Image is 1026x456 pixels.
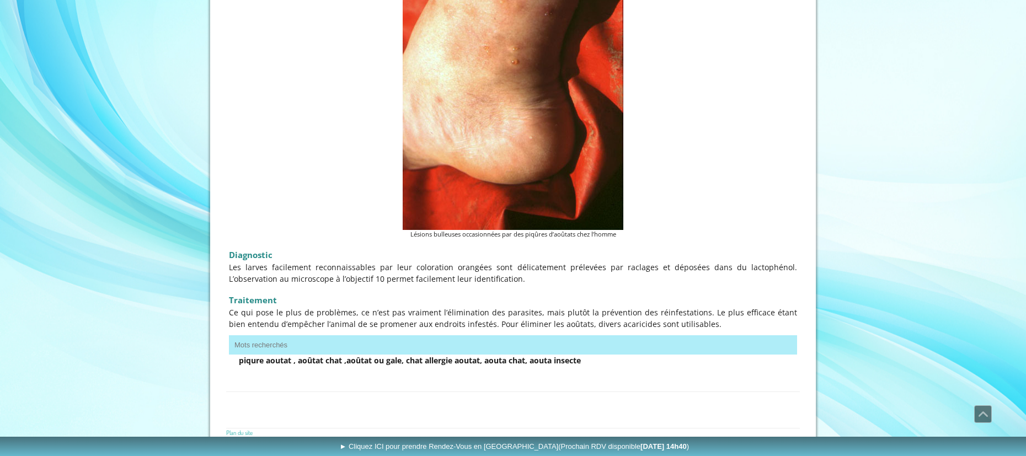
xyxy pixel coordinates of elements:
[229,249,272,260] span: Diagnostic
[229,307,797,329] span: Ce qui pose le plus de problèmes, ce n’est pas vraiment l’élimination des parasites, mais plutôt ...
[403,230,623,239] figcaption: Lésions bulleuses occasionnées par des piqûres d’aoûtats chez l’homme
[640,442,687,450] b: [DATE] 14h40
[339,442,689,450] span: ► Cliquez ICI pour prendre Rendez-Vous en [GEOGRAPHIC_DATA]
[558,442,689,450] span: (Prochain RDV disponible )
[975,406,991,422] span: Défiler vers le haut
[239,355,581,366] strong: piqure aoutat , aoûtat chat ,aoûtat ou gale, chat allergie aoutat, aouta chat, aouta insecte
[226,428,253,437] a: Plan du site
[229,294,277,305] span: Traitement
[229,335,797,355] button: Mots recherchés
[974,405,992,423] a: Défiler vers le haut
[229,262,797,284] span: Les larves facilement reconnaissables par leur coloration orangées sont délicatement prélevées pa...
